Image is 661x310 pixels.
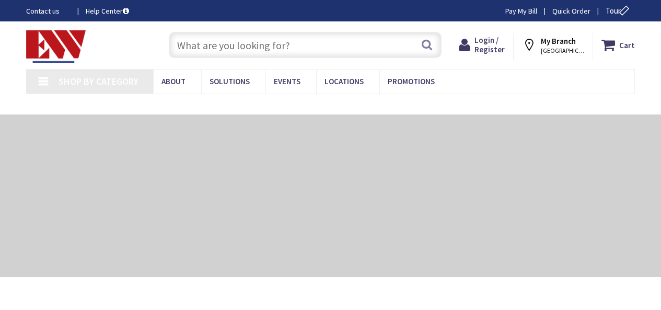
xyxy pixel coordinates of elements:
span: Events [274,76,300,86]
span: Login / Register [474,35,505,54]
input: What are you looking for? [169,32,442,58]
a: Cart [601,36,635,54]
strong: Cart [619,36,635,54]
img: Electrical Wholesalers, Inc. [26,30,86,63]
span: Tour [606,6,632,16]
span: Solutions [210,76,250,86]
span: [GEOGRAPHIC_DATA], [GEOGRAPHIC_DATA] [541,47,585,55]
a: Help Center [86,6,129,16]
span: About [161,76,185,86]
a: Login / Register [459,36,505,54]
strong: My Branch [541,36,576,46]
a: Pay My Bill [505,6,537,16]
span: Shop By Category [59,75,138,87]
a: Quick Order [552,6,590,16]
div: My Branch [GEOGRAPHIC_DATA], [GEOGRAPHIC_DATA] [522,36,584,54]
a: Contact us [26,6,69,16]
span: Promotions [388,76,435,86]
span: Locations [324,76,364,86]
